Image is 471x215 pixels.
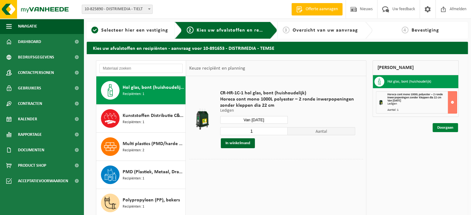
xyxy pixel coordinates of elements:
[402,27,408,33] span: 4
[220,109,355,113] p: Ledigen
[90,27,170,34] a: 1Selecteer hier een vestiging
[96,76,186,105] button: Hol glas, bont (huishoudelijk) Recipiënten: 1
[123,148,144,153] span: Recipiënten: 2
[96,161,186,189] button: PMD (Plastiek, Metaal, Drankkartons) (bedrijven) Recipiënten: 1
[18,127,42,142] span: Rapportage
[82,5,153,14] span: 10-825890 - DISTRIMEDIA - TIELT
[220,116,288,124] input: Selecteer datum
[18,65,54,80] span: Contactpersonen
[220,96,355,109] span: Horeca cont mono 1000L polyester – 2 ronde inwerpopeningen zonder kleppen dia 22 cm
[387,93,443,99] span: Horeca cont mono 1000L polyester – 2 ronde inwerpopeningen zonder kleppen dia 22 cm
[18,142,44,158] span: Documenten
[123,84,184,91] span: Hol glas, bont (huishoudelijk)
[123,168,184,176] span: PMD (Plastiek, Metaal, Drankkartons) (bedrijven)
[221,138,255,148] button: In winkelmand
[18,111,37,127] span: Kalender
[288,127,355,135] span: Aantal
[96,133,186,161] button: Multi plastics (PMD/harde kunststoffen/spanbanden/EPS/folie naturel/folie gemengd) Recipiënten: 2
[123,112,184,119] span: Kunststoffen Distributie C&I (CR)
[18,19,37,34] span: Navigatie
[18,34,41,49] span: Dashboard
[283,27,290,33] span: 3
[123,204,144,210] span: Recipiënten: 1
[412,28,439,33] span: Bevestiging
[123,140,184,148] span: Multi plastics (PMD/harde kunststoffen/spanbanden/EPS/folie naturel/folie gemengd)
[123,119,144,125] span: Recipiënten: 1
[387,77,431,87] h3: Hol glas, bont (huishoudelijk)
[197,28,282,33] span: Kies uw afvalstoffen en recipiënten
[18,96,42,111] span: Contracten
[387,99,401,102] strong: Van [DATE]
[87,42,468,54] h2: Kies uw afvalstoffen en recipiënten - aanvraag voor 10-891653 - DISTRIMEDIA - TEMSE
[373,60,459,75] div: [PERSON_NAME]
[18,49,54,65] span: Bedrijfsgegevens
[18,173,68,189] span: Acceptatievoorwaarden
[433,123,458,132] a: Doorgaan
[123,176,144,182] span: Recipiënten: 1
[123,91,144,97] span: Recipiënten: 1
[96,105,186,133] button: Kunststoffen Distributie C&I (CR) Recipiënten: 1
[387,102,457,105] div: Ledigen
[99,64,183,73] input: Materiaal zoeken
[187,27,194,33] span: 2
[186,61,248,76] div: Keuze recipiënt en planning
[304,6,339,12] span: Offerte aanvragen
[123,196,180,204] span: Polypropyleen (PP), bekers
[101,28,168,33] span: Selecteer hier een vestiging
[82,5,152,14] span: 10-825890 - DISTRIMEDIA - TIELT
[18,158,46,173] span: Product Shop
[220,90,355,96] span: CR-HR-1C-1 hol glas, bont (huishoudelijk)
[293,28,358,33] span: Overzicht van uw aanvraag
[387,109,457,112] div: Aantal: 1
[291,3,342,15] a: Offerte aanvragen
[91,27,98,33] span: 1
[18,80,41,96] span: Gebruikers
